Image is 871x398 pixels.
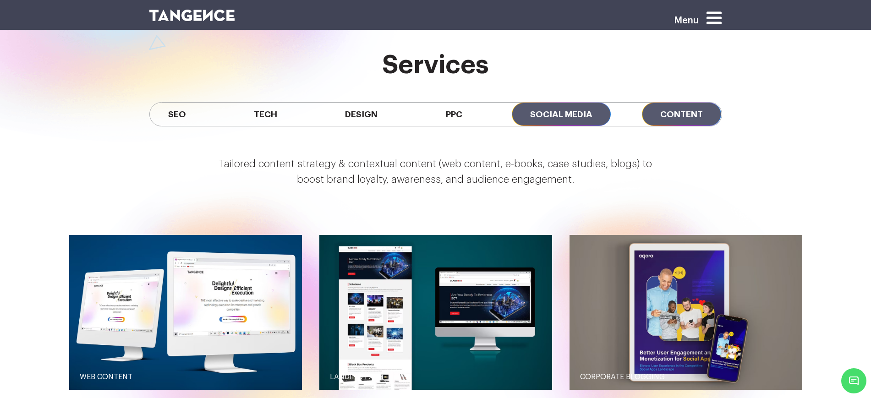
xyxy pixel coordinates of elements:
[80,373,132,381] span: Web content
[570,362,802,392] a: Corporate Blogging
[150,103,204,126] span: SEO
[427,103,481,126] span: PPC
[149,10,235,21] img: logo SVG
[319,235,552,390] button: Landing Page
[570,235,802,390] button: Corporate Blogging
[149,51,722,79] h2: services
[69,362,302,392] a: Web content
[319,362,552,392] a: Landing Page
[841,368,866,393] span: Chat Widget
[69,235,302,390] button: Web content
[512,103,611,126] span: Social Media
[580,373,665,381] span: Corporate Blogging
[69,157,802,187] p: Tailored content strategy & contextual content (web content, e-books, case studies, blogs) to boo...
[330,373,383,381] span: Landing Page
[236,103,296,126] span: Tech
[327,103,396,126] span: Design
[642,103,721,126] span: Content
